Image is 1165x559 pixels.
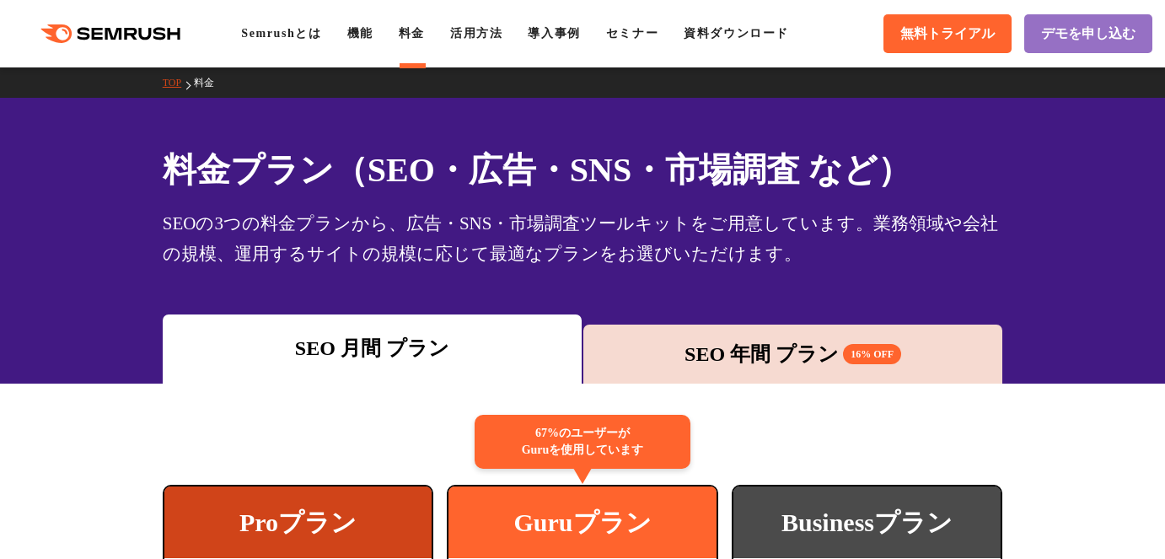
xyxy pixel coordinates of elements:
[450,27,502,40] a: 活用方法
[900,25,995,43] span: 無料トライアル
[163,145,1003,195] h1: 料金プラン（SEO・広告・SNS・市場調査 など）
[684,27,789,40] a: 資料ダウンロード
[163,208,1003,269] div: SEOの3つの料金プランから、広告・SNS・市場調査ツールキットをご用意しています。業務領域や会社の規模、運用するサイトの規模に応じて最適なプランをお選びいただけます。
[1024,14,1152,53] a: デモを申し込む
[194,77,227,89] a: 料金
[241,27,321,40] a: Semrushとは
[528,27,580,40] a: 導入事例
[733,486,1001,558] div: Businessプラン
[347,27,373,40] a: 機能
[592,339,994,369] div: SEO 年間 プラン
[606,27,658,40] a: セミナー
[399,27,425,40] a: 料金
[883,14,1012,53] a: 無料トライアル
[448,486,717,558] div: Guruプラン
[843,344,901,364] span: 16% OFF
[163,77,194,89] a: TOP
[1041,25,1135,43] span: デモを申し込む
[164,486,432,558] div: Proプラン
[171,333,573,363] div: SEO 月間 プラン
[475,415,690,469] div: 67%のユーザーが Guruを使用しています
